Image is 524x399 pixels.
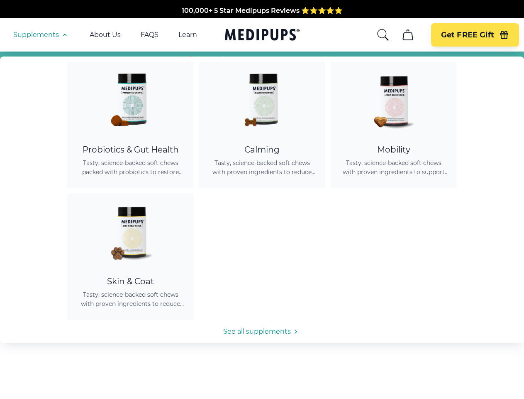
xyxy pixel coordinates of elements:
div: Skin & Coat [77,276,184,287]
a: Calming Dog Chews - MedipupsCalmingTasty, science-backed soft chews with proven ingredients to re... [199,62,325,188]
img: Skin & Coat Chews - Medipups [93,193,168,268]
button: Get FREE Gift [431,23,519,47]
span: Tasty, science-backed soft chews with proven ingredients to reduce anxiety, promote relaxation, a... [209,158,315,177]
button: cart [398,25,418,45]
a: Probiotic Dog Chews - MedipupsProbiotics & Gut HealthTasty, science-backed soft chews packed with... [67,62,194,188]
span: Tasty, science-backed soft chews packed with probiotics to restore gut balance, ease itching, sup... [77,158,184,177]
img: Joint Care Chews - Medipups [356,62,431,136]
img: Calming Dog Chews - Medipups [225,62,300,136]
a: Joint Care Chews - MedipupsMobilityTasty, science-backed soft chews with proven ingredients to su... [330,62,457,188]
img: Probiotic Dog Chews - Medipups [93,62,168,136]
button: Supplements [13,30,70,40]
a: About Us [90,31,121,39]
span: Made In The [GEOGRAPHIC_DATA] from domestic & globally sourced ingredients [124,10,400,18]
a: Skin & Coat Chews - MedipupsSkin & CoatTasty, science-backed soft chews with proven ingredients t... [67,193,194,320]
a: FAQS [141,31,158,39]
span: Tasty, science-backed soft chews with proven ingredients to reduce shedding, promote healthy skin... [77,290,184,308]
a: Learn [178,31,197,39]
div: Calming [209,145,315,155]
a: Medipups [225,27,300,44]
span: Supplements [13,31,59,39]
button: search [376,28,390,42]
span: Get FREE Gift [441,30,494,40]
div: Mobility [340,145,447,155]
div: Probiotics & Gut Health [77,145,184,155]
span: 100,000+ 5 Star Medipups Reviews ⭐️⭐️⭐️⭐️⭐️ [182,0,343,8]
span: Tasty, science-backed soft chews with proven ingredients to support joint health, improve mobilit... [340,158,447,177]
